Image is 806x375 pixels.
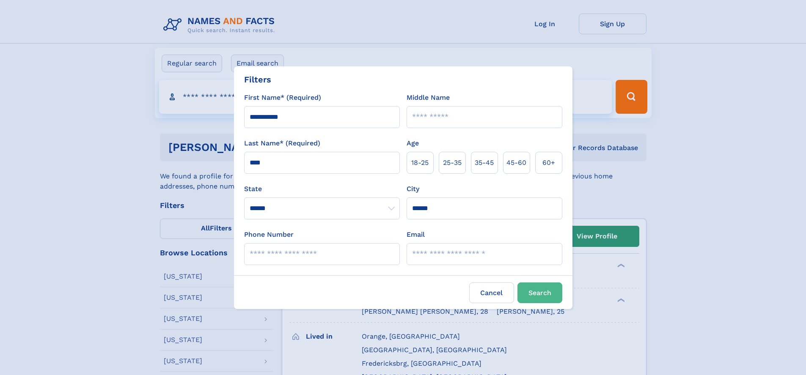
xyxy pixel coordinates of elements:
[469,282,514,303] label: Cancel
[244,184,400,194] label: State
[407,138,419,148] label: Age
[443,158,462,168] span: 25‑35
[244,73,271,86] div: Filters
[517,282,562,303] button: Search
[475,158,494,168] span: 35‑45
[407,93,450,103] label: Middle Name
[542,158,555,168] span: 60+
[244,230,294,240] label: Phone Number
[407,184,419,194] label: City
[506,158,526,168] span: 45‑60
[244,93,321,103] label: First Name* (Required)
[407,230,425,240] label: Email
[244,138,320,148] label: Last Name* (Required)
[411,158,429,168] span: 18‑25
